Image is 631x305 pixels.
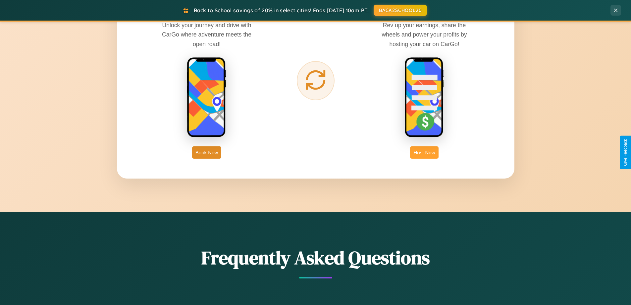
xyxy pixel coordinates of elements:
p: Rev up your earnings, share the wheels and power your profits by hosting your car on CarGo! [375,21,474,48]
button: BACK2SCHOOL20 [374,5,427,16]
div: Give Feedback [623,139,628,166]
span: Back to School savings of 20% in select cities! Ends [DATE] 10am PT. [194,7,369,14]
h2: Frequently Asked Questions [117,245,514,270]
img: rent phone [187,57,227,138]
button: Host Now [410,146,438,159]
p: Unlock your journey and drive with CarGo where adventure meets the open road! [157,21,256,48]
img: host phone [404,57,444,138]
button: Book Now [192,146,221,159]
